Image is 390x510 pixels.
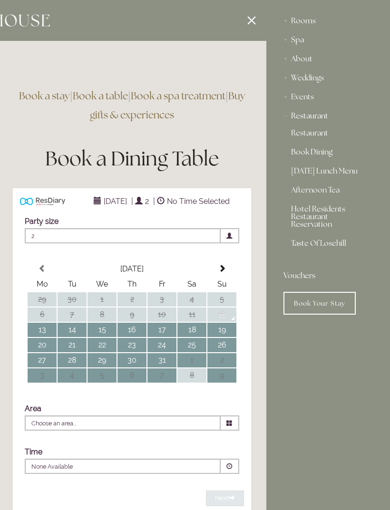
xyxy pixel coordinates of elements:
a: [DATE] Lunch Menu [291,167,365,179]
div: Restaurant [283,106,373,125]
a: Afternoon Tea [291,186,365,198]
div: Events [283,87,373,106]
a: Restaurant [291,129,365,141]
a: Book Dining [291,148,365,160]
a: Hotel Residents Restaurant Reservation [291,205,365,232]
a: Taste Of Losehill [291,240,365,255]
div: Rooms [283,11,373,30]
a: Vouchers [283,266,373,285]
div: Weddings [283,68,373,87]
div: Spa [283,30,373,49]
div: About [283,49,373,68]
a: Book Your Stay [283,292,356,315]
